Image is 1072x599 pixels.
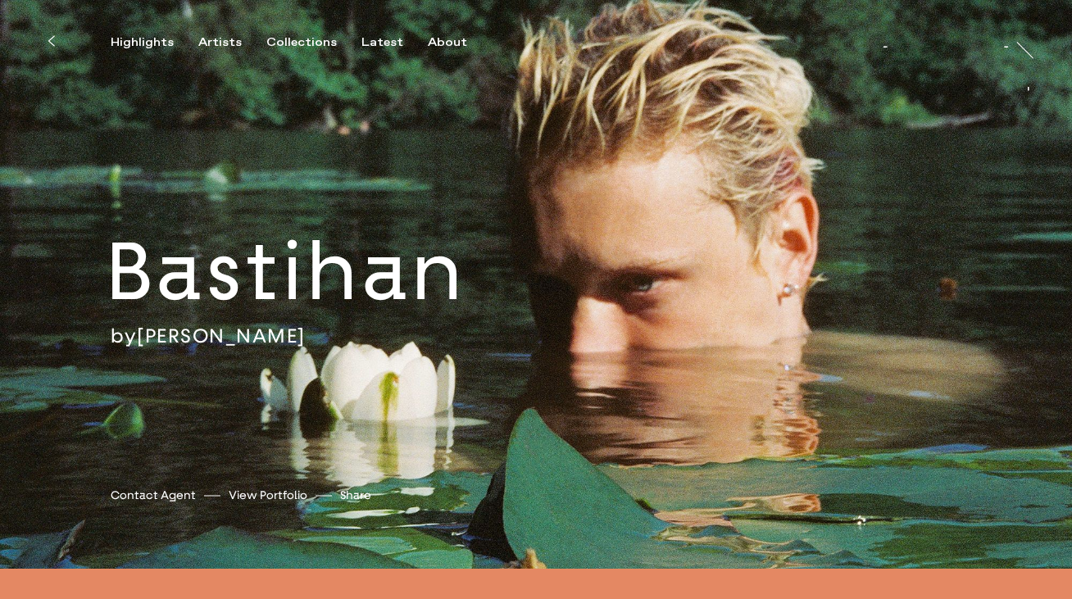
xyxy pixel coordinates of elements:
[1015,66,1028,213] div: At [PERSON_NAME]
[137,324,306,348] a: [PERSON_NAME]
[361,35,403,50] div: Latest
[198,35,266,50] button: Artists
[361,35,428,50] button: Latest
[428,35,492,50] button: About
[198,35,242,50] div: Artists
[428,35,467,50] div: About
[266,35,361,50] button: Collections
[229,487,307,504] a: View Portfolio
[883,31,1009,48] a: [PERSON_NAME]
[1028,66,1044,134] a: At [PERSON_NAME]
[340,484,371,506] button: Share
[883,48,1009,61] div: [PERSON_NAME]
[111,324,137,348] span: by
[111,35,198,50] button: Highlights
[111,35,174,50] div: Highlights
[266,35,337,50] div: Collections
[106,221,578,324] h2: Bastihan
[111,487,196,504] a: Contact Agent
